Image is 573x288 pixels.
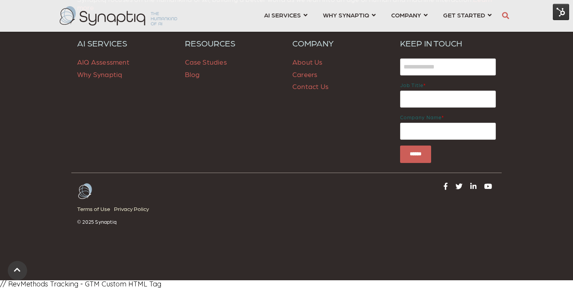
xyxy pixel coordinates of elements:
[77,58,129,66] a: AIQ Assessment
[77,38,173,48] a: AI SERVICES
[553,4,569,20] img: HubSpot Tools Menu Toggle
[292,58,323,66] a: About Us
[77,183,93,200] img: Arctic-White Butterfly logo
[77,70,122,78] a: Why Synaptiq
[323,10,369,20] span: WHY SYNAPTIQ
[77,204,281,219] div: Navigation Menu
[292,38,388,48] a: COMPANY
[264,10,301,20] span: AI SERVICES
[443,10,485,20] span: GET STARTED
[185,38,281,48] a: RESOURCES
[77,204,114,214] a: Terms of Use
[391,8,428,22] a: COMPANY
[323,8,376,22] a: WHY SYNAPTIQ
[114,204,153,214] a: Privacy Policy
[292,70,317,78] a: Careers
[292,82,328,90] a: Contact Us
[77,219,281,225] p: © 2025 Synaptiq
[391,10,421,20] span: COMPANY
[264,8,307,22] a: AI SERVICES
[400,114,442,120] span: Company name
[60,6,177,26] img: synaptiq logo-2
[400,82,423,88] span: Job title
[443,8,492,22] a: GET STARTED
[185,70,200,78] a: Blog
[185,58,227,66] a: Case Studies
[400,38,496,48] h6: KEEP IN TOUCH
[256,2,499,30] nav: menu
